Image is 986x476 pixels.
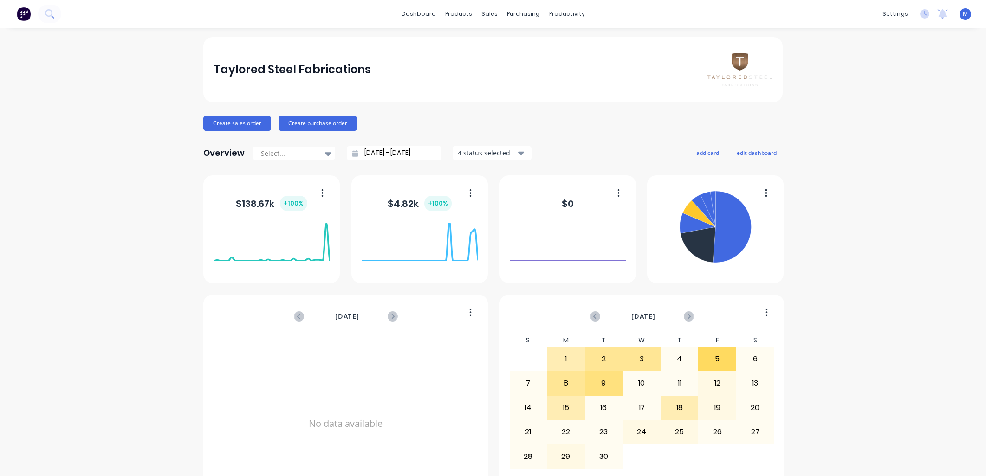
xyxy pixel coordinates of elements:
[397,7,441,21] a: dashboard
[562,197,574,211] div: $ 0
[203,116,271,131] button: Create sales order
[424,196,452,211] div: + 100 %
[335,311,359,322] span: [DATE]
[203,144,245,162] div: Overview
[699,347,736,371] div: 5
[690,147,725,159] button: add card
[736,334,774,347] div: S
[547,444,584,468] div: 29
[699,396,736,419] div: 19
[878,7,913,21] div: settings
[547,334,585,347] div: M
[737,420,774,444] div: 27
[214,60,371,79] div: Taylored Steel Fabrications
[477,7,502,21] div: sales
[585,420,623,444] div: 23
[661,396,698,419] div: 18
[547,396,584,419] div: 15
[623,334,661,347] div: W
[623,372,660,395] div: 10
[458,148,516,158] div: 4 status selected
[737,396,774,419] div: 20
[699,372,736,395] div: 12
[280,196,307,211] div: + 100 %
[585,372,623,395] div: 9
[623,347,660,371] div: 3
[737,347,774,371] div: 6
[547,347,584,371] div: 1
[661,420,698,444] div: 25
[547,372,584,395] div: 8
[441,7,477,21] div: products
[545,7,590,21] div: productivity
[17,7,31,21] img: Factory
[236,196,307,211] div: $ 138.67k
[453,146,532,160] button: 4 status selected
[661,334,699,347] div: T
[585,396,623,419] div: 16
[510,444,547,468] div: 28
[279,116,357,131] button: Create purchase order
[661,347,698,371] div: 4
[510,372,547,395] div: 7
[731,147,783,159] button: edit dashboard
[698,334,736,347] div: F
[737,372,774,395] div: 13
[510,420,547,444] div: 21
[963,10,968,18] span: M
[661,372,698,395] div: 11
[623,420,660,444] div: 24
[585,334,623,347] div: T
[547,420,584,444] div: 22
[707,53,772,86] img: Taylored Steel Fabrications
[509,334,547,347] div: S
[502,7,545,21] div: purchasing
[699,420,736,444] div: 26
[631,311,655,322] span: [DATE]
[388,196,452,211] div: $ 4.82k
[585,347,623,371] div: 2
[585,444,623,468] div: 30
[623,396,660,419] div: 17
[510,396,547,419] div: 14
